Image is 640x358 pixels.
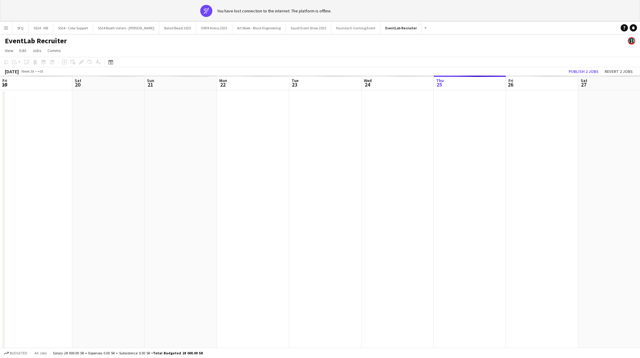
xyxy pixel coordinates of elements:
[159,22,196,34] button: Balad Beast 2025
[5,68,19,74] div: [DATE]
[147,78,154,83] span: Sun
[219,78,227,83] span: Mon
[232,22,286,34] button: Art Week - Black Engineering
[286,22,331,34] button: Saudi Event Show 2025
[38,69,43,74] div: +03
[17,47,29,54] a: Edit
[45,47,64,54] a: Comms
[292,78,299,83] span: Tue
[93,22,159,34] button: SS24 Booth Ushers - [PERSON_NAME]
[20,69,35,74] span: Week 38
[10,351,27,355] span: Budgeted
[331,22,380,34] button: Hyundai E-Gaming Event
[380,22,422,34] button: EventLab Recruiter
[74,81,81,88] span: 20
[146,81,154,88] span: 21
[33,351,48,355] span: All jobs
[12,22,29,34] button: SFQ
[508,81,513,88] span: 26
[32,48,41,53] span: Jobs
[29,22,53,34] button: SS24 - VIB
[566,67,601,75] button: Publish 2 jobs
[435,81,444,88] span: 25
[75,78,81,83] span: Sat
[153,351,203,355] span: Total Budgeted 28 000.00 SR
[2,78,7,83] span: Fri
[53,22,93,34] button: SS24 - Crew Support
[53,351,203,355] div: Salary 28 000.00 SR + Expenses 0.00 SR + Subsistence 0.00 SR =
[218,81,227,88] span: 22
[602,67,635,75] button: Revert 2 jobs
[581,78,587,83] span: Sat
[363,81,372,88] span: 24
[508,78,513,83] span: Fri
[5,36,67,45] h1: EventLab Recruiter
[628,37,635,44] app-user-avatar: Raghad Faisal
[217,8,331,14] div: You have lost connection to the internet. The platform is offline.
[196,22,232,34] button: ONYX Arena 2025
[364,78,372,83] span: Wed
[30,47,44,54] a: Jobs
[291,81,299,88] span: 23
[47,48,61,53] span: Comms
[5,48,13,53] span: View
[2,81,7,88] span: 19
[3,350,28,356] button: Budgeted
[2,47,16,54] a: View
[436,78,444,83] span: Thu
[19,48,26,53] span: Edit
[580,81,587,88] span: 27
